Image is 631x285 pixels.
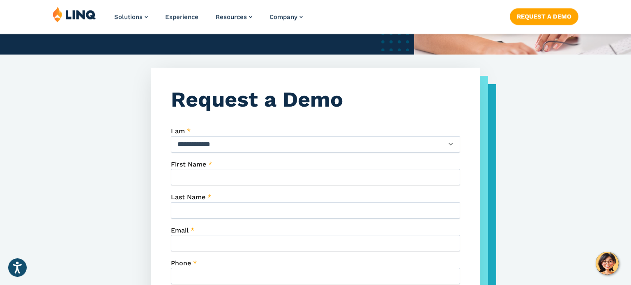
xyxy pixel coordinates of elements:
[53,7,96,22] img: LINQ | K‑12 Software
[171,259,191,267] span: Phone
[114,7,303,34] nav: Primary Navigation
[171,193,205,201] span: Last Name
[114,13,148,21] a: Solutions
[171,160,206,168] span: First Name
[269,13,297,21] span: Company
[216,13,252,21] a: Resources
[171,127,185,135] span: I am
[165,13,198,21] a: Experience
[171,226,189,234] span: Email
[171,87,460,112] h3: Request a Demo
[596,252,619,275] button: Hello, have a question? Let’s chat.
[269,13,303,21] a: Company
[510,8,578,25] a: Request a Demo
[216,13,247,21] span: Resources
[510,7,578,25] nav: Button Navigation
[114,13,143,21] span: Solutions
